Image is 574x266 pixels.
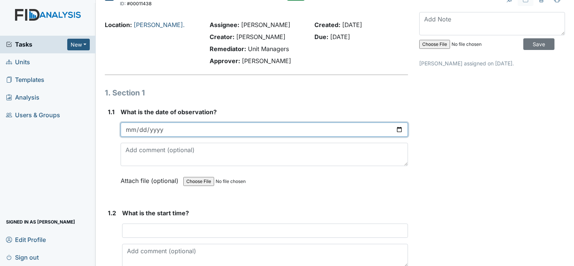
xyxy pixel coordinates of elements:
[120,1,126,6] span: ID:
[241,21,290,29] span: [PERSON_NAME]
[210,33,234,41] strong: Creator:
[121,108,217,116] span: What is the date of observation?
[6,216,75,228] span: Signed in as [PERSON_NAME]
[6,109,60,121] span: Users & Groups
[523,38,554,50] input: Save
[6,234,46,245] span: Edit Profile
[314,33,328,41] strong: Due:
[210,57,240,65] strong: Approver:
[134,21,185,29] a: [PERSON_NAME].
[248,45,289,53] span: Unit Managers
[210,21,239,29] strong: Assignee:
[108,209,116,218] label: 1.2
[330,33,350,41] span: [DATE]
[105,87,408,98] h1: 1. Section 1
[6,251,39,263] span: Sign out
[6,92,39,103] span: Analysis
[6,74,44,86] span: Templates
[121,172,181,185] label: Attach file (optional)
[342,21,362,29] span: [DATE]
[419,59,565,67] p: [PERSON_NAME] assigned on [DATE].
[6,56,30,68] span: Units
[6,40,67,49] a: Tasks
[236,33,285,41] span: [PERSON_NAME]
[210,45,246,53] strong: Remediator:
[242,57,291,65] span: [PERSON_NAME]
[127,1,152,6] span: #00011438
[105,21,132,29] strong: Location:
[314,21,340,29] strong: Created:
[122,209,189,217] span: What is the start time?
[108,107,115,116] label: 1.1
[67,39,90,50] button: New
